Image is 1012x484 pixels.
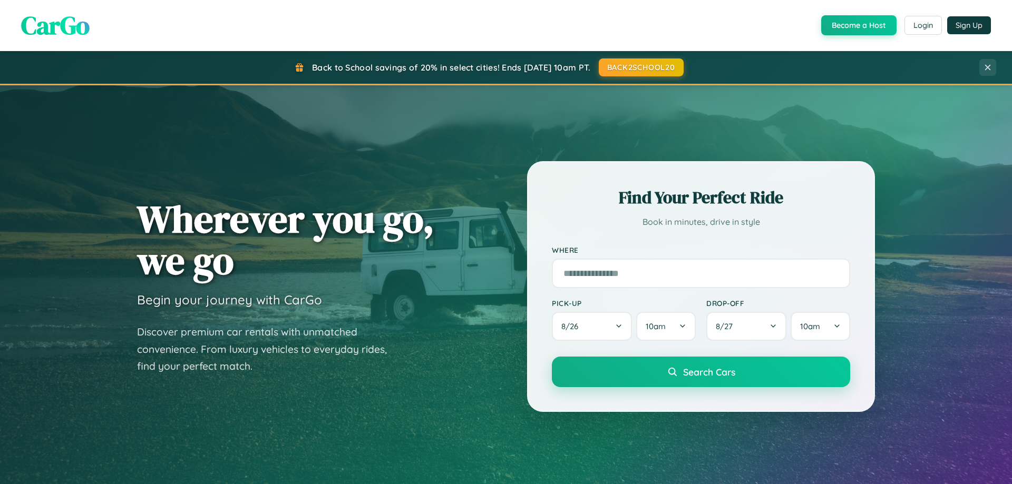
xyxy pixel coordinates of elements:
p: Book in minutes, drive in style [552,214,850,230]
span: 10am [646,321,666,331]
span: Back to School savings of 20% in select cities! Ends [DATE] 10am PT. [312,62,590,73]
button: BACK2SCHOOL20 [599,58,684,76]
button: 10am [636,312,696,341]
button: Sign Up [947,16,991,34]
label: Where [552,245,850,254]
span: CarGo [21,8,90,43]
label: Pick-up [552,299,696,308]
span: 10am [800,321,820,331]
h1: Wherever you go, we go [137,198,434,281]
button: Login [904,16,942,35]
h2: Find Your Perfect Ride [552,186,850,209]
button: Become a Host [821,15,897,35]
span: Search Cars [683,366,735,378]
button: 8/26 [552,312,632,341]
label: Drop-off [706,299,850,308]
button: 8/27 [706,312,786,341]
button: 10am [791,312,850,341]
span: 8 / 27 [716,321,738,331]
p: Discover premium car rentals with unmatched convenience. From luxury vehicles to everyday rides, ... [137,323,401,375]
button: Search Cars [552,357,850,387]
h3: Begin your journey with CarGo [137,292,322,308]
span: 8 / 26 [561,321,583,331]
